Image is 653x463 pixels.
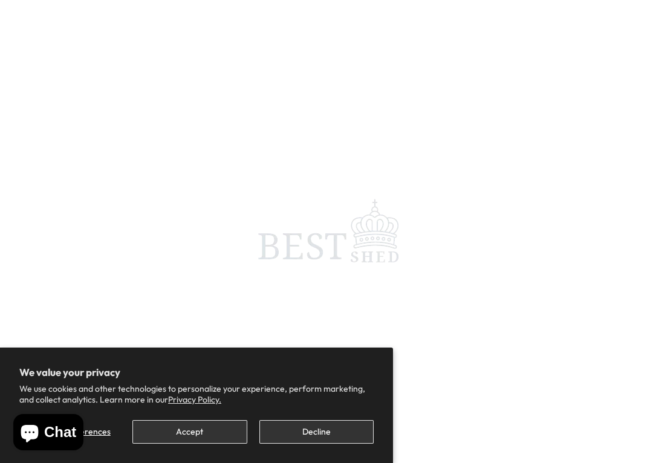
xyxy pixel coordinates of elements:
h2: We value your privacy [19,367,374,378]
button: Accept [132,420,247,444]
button: Decline [259,420,374,444]
a: Privacy Policy. [168,394,221,405]
p: We use cookies and other technologies to personalize your experience, perform marketing, and coll... [19,383,374,405]
inbox-online-store-chat: Shopify online store chat [10,414,87,453]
